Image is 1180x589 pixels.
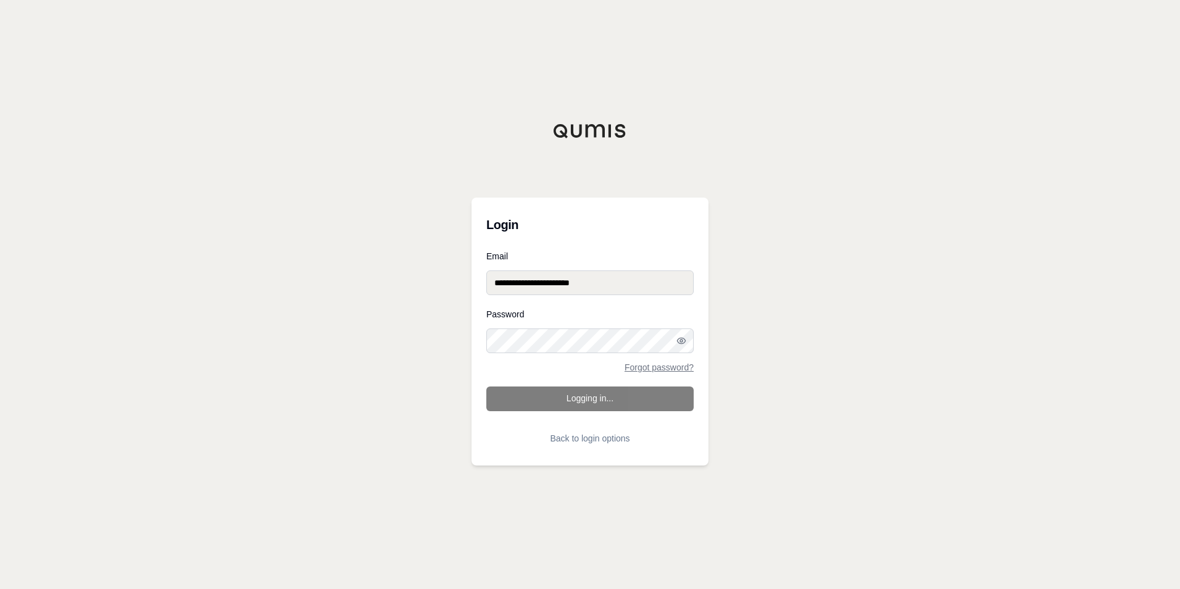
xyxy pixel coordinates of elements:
label: Password [486,310,694,319]
h3: Login [486,212,694,237]
a: Forgot password? [625,363,694,372]
button: Back to login options [486,426,694,451]
label: Email [486,252,694,261]
img: Qumis [553,123,627,138]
